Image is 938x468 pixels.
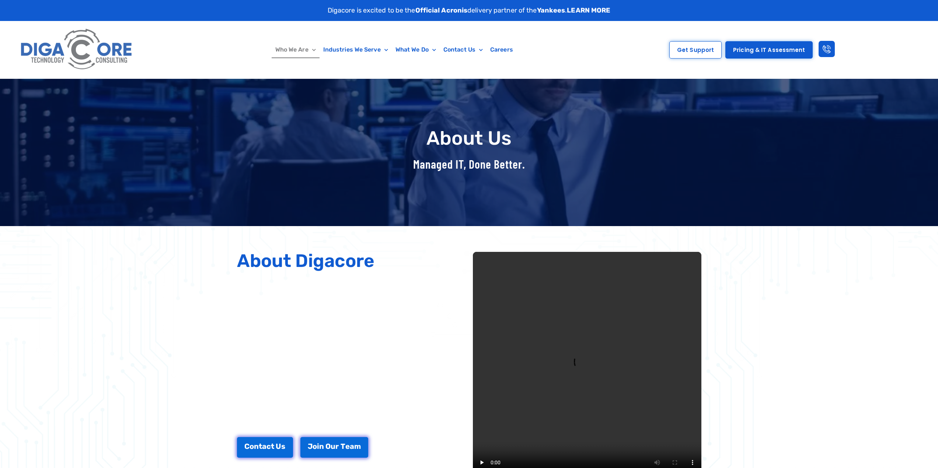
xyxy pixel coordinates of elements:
span: o [313,443,317,450]
h2: About Digacore [237,252,465,270]
a: Industries We Serve [320,41,392,58]
nav: Menu [181,41,607,58]
strong: Official Acronis [415,6,468,14]
span: C [244,443,250,450]
span: Pricing & IT Assessment [733,47,805,53]
a: LEARN MORE [567,6,610,14]
span: i [317,443,319,450]
span: o [250,443,254,450]
span: s [281,443,285,450]
span: Get Support [677,47,714,53]
span: J [308,443,313,450]
span: e [345,443,350,450]
a: Pricing & IT Assessment [725,41,813,59]
h1: About Us [233,128,705,149]
span: u [331,443,335,450]
span: n [319,443,324,450]
span: Managed IT, Done Better. [413,157,525,171]
a: Careers [487,41,517,58]
a: Join Our Team [300,437,368,458]
strong: Yankees [537,6,565,14]
span: t [271,443,274,450]
a: Contact Us [237,437,293,458]
span: m [354,443,361,450]
span: U [276,443,281,450]
span: a [350,443,354,450]
span: O [325,443,331,450]
span: c [266,443,271,450]
span: t [259,443,262,450]
a: Contact Us [440,41,487,58]
span: r [335,443,339,450]
span: a [262,443,266,450]
span: n [254,443,259,450]
a: Get Support [669,41,722,59]
a: What We Do [392,41,440,58]
img: Digacore logo 1 [18,25,136,75]
span: T [341,443,345,450]
p: Digacore is excited to be the delivery partner of the . [328,6,611,15]
a: Who We Are [272,41,320,58]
